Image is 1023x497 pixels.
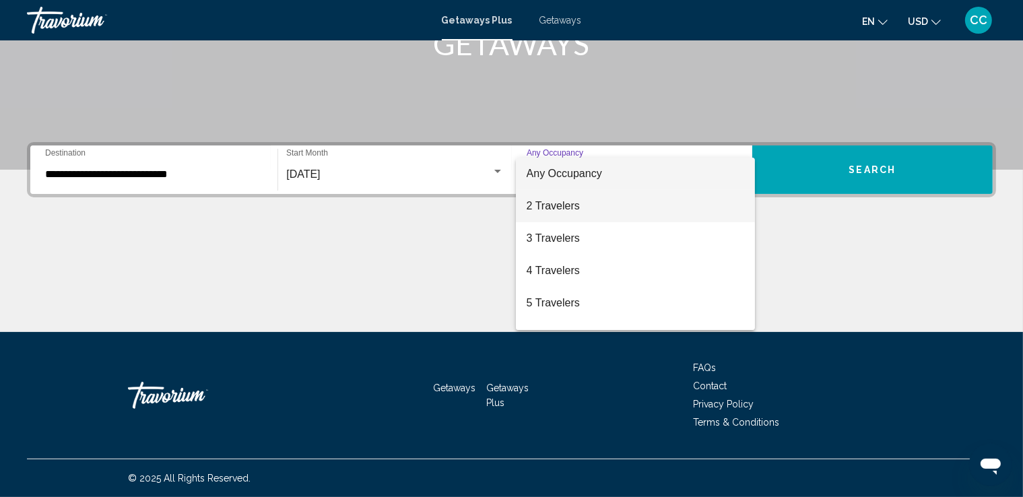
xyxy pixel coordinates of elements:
span: 2 Travelers [527,190,744,222]
span: 5 Travelers [527,287,744,319]
span: Any Occupancy [527,168,602,179]
span: 4 Travelers [527,255,744,287]
iframe: Button to launch messaging window [969,443,1012,486]
span: 3 Travelers [527,222,744,255]
span: 6 Travelers [527,319,744,352]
